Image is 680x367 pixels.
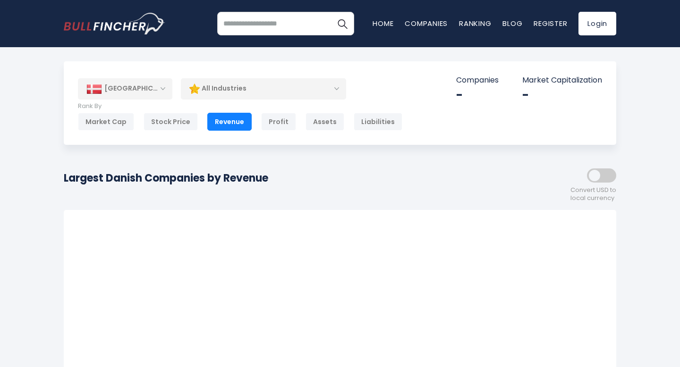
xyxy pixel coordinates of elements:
div: Assets [306,113,344,131]
a: Companies [405,18,448,28]
div: - [522,88,602,102]
h1: Largest Danish Companies by Revenue [64,170,268,186]
a: Blog [502,18,522,28]
div: Stock Price [144,113,198,131]
div: Market Cap [78,113,134,131]
a: Go to homepage [64,13,165,34]
p: Rank By [78,102,402,110]
div: - [456,88,499,102]
p: Market Capitalization [522,75,602,85]
a: Home [373,18,393,28]
div: Profit [261,113,296,131]
a: Ranking [459,18,491,28]
button: Search [331,12,354,35]
p: Companies [456,75,499,85]
img: bullfincher logo [64,13,165,34]
a: Register [534,18,567,28]
span: Convert USD to local currency [570,186,616,202]
div: [GEOGRAPHIC_DATA] [78,78,172,99]
div: Revenue [207,113,252,131]
div: Liabilities [354,113,402,131]
div: All Industries [181,78,346,100]
a: Login [578,12,616,35]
